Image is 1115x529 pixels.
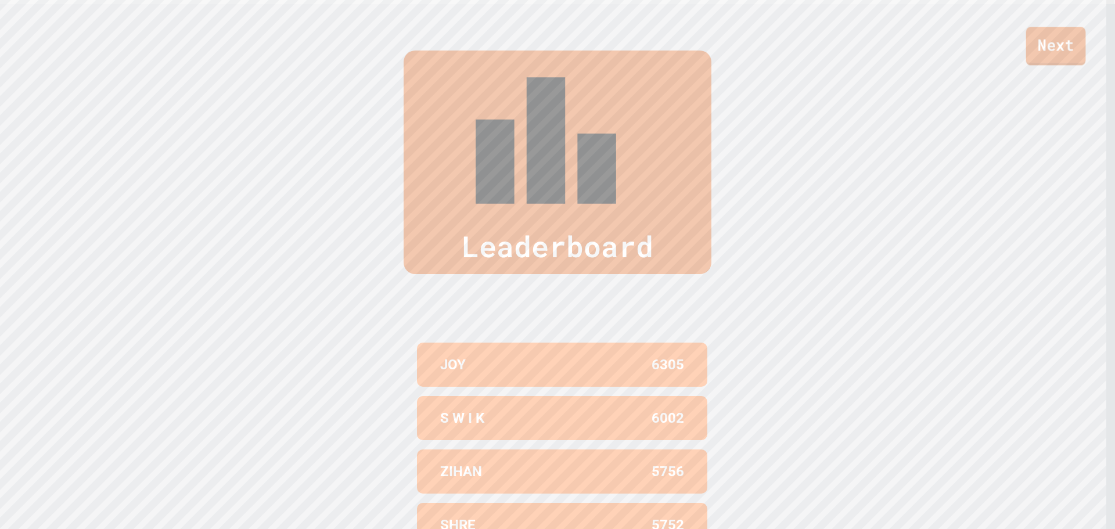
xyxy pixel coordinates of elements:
[440,461,482,482] p: ZIHAN
[1026,27,1086,65] a: Next
[440,354,466,375] p: JOY
[652,461,684,482] p: 5756
[652,354,684,375] p: 6305
[652,408,684,429] p: 6002
[440,408,484,429] p: S W I K
[404,51,711,274] div: Leaderboard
